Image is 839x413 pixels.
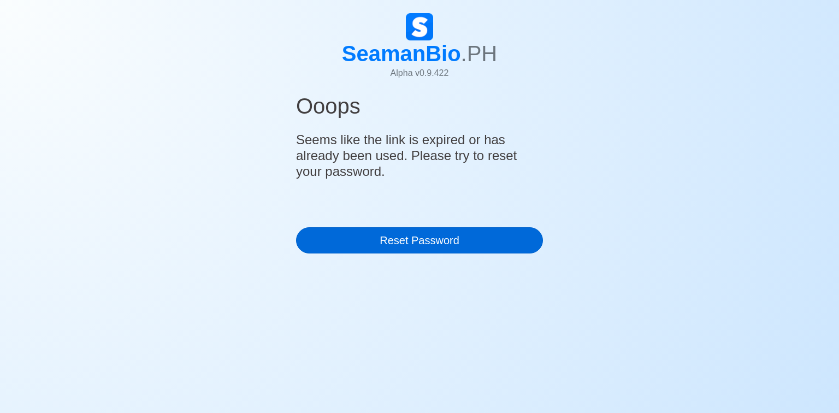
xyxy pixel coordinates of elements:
p: Alpha v 0.9.422 [342,67,498,80]
a: SeamanBio.PHAlpha v0.9.422 [342,13,498,88]
h4: Seems like the link is expired or has already been used. Please try to reset your password. [296,128,543,184]
a: Reset Password [296,227,543,253]
img: Logo [406,13,433,40]
h1: Ooops [296,93,543,123]
span: .PH [461,42,498,66]
h1: SeamanBio [342,40,498,67]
